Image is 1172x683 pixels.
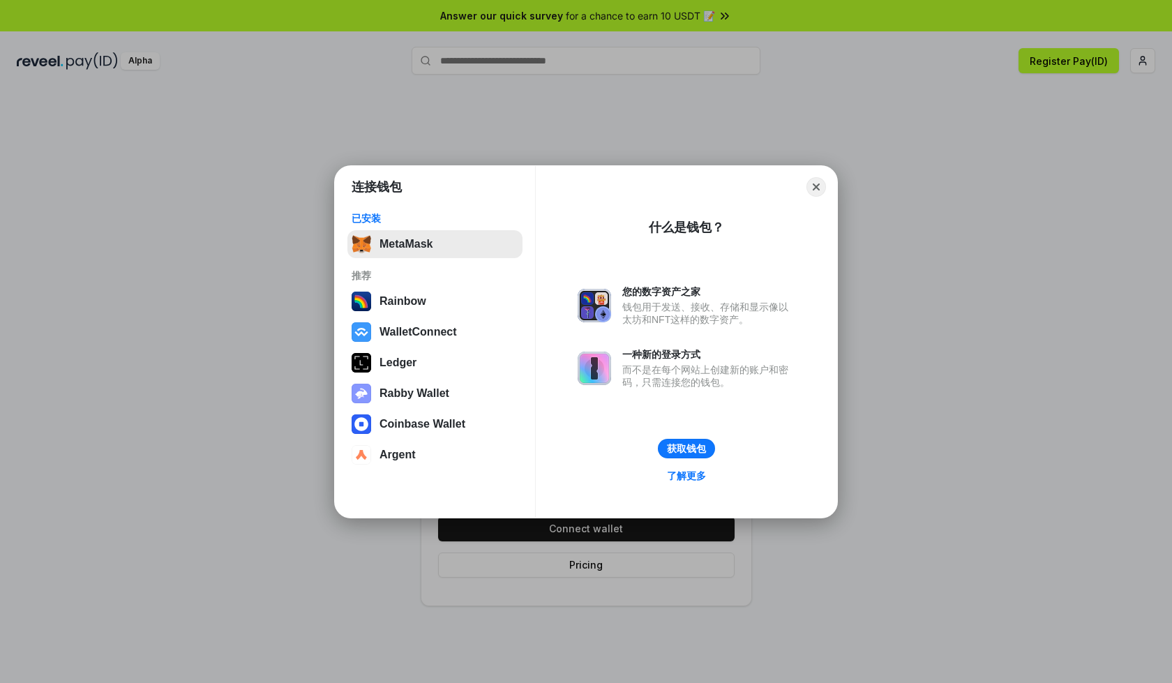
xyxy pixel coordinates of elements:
[347,318,523,346] button: WalletConnect
[380,418,465,430] div: Coinbase Wallet
[352,179,402,195] h1: 连接钱包
[352,322,371,342] img: svg+xml,%3Csvg%20width%3D%2228%22%20height%3D%2228%22%20viewBox%3D%220%200%2028%2028%22%20fill%3D...
[347,349,523,377] button: Ledger
[352,212,518,225] div: 已安装
[352,384,371,403] img: svg+xml,%3Csvg%20xmlns%3D%22http%3A%2F%2Fwww.w3.org%2F2000%2Fsvg%22%20fill%3D%22none%22%20viewBox...
[380,326,457,338] div: WalletConnect
[658,439,715,458] button: 获取钱包
[352,445,371,465] img: svg+xml,%3Csvg%20width%3D%2228%22%20height%3D%2228%22%20viewBox%3D%220%200%2028%2028%22%20fill%3D...
[659,467,714,485] a: 了解更多
[622,301,795,326] div: 钱包用于发送、接收、存储和显示像以太坊和NFT这样的数字资产。
[347,410,523,438] button: Coinbase Wallet
[622,348,795,361] div: 一种新的登录方式
[380,238,433,250] div: MetaMask
[347,230,523,258] button: MetaMask
[622,285,795,298] div: 您的数字资产之家
[347,441,523,469] button: Argent
[352,414,371,434] img: svg+xml,%3Csvg%20width%3D%2228%22%20height%3D%2228%22%20viewBox%3D%220%200%2028%2028%22%20fill%3D...
[578,352,611,385] img: svg+xml,%3Csvg%20xmlns%3D%22http%3A%2F%2Fwww.w3.org%2F2000%2Fsvg%22%20fill%3D%22none%22%20viewBox...
[380,295,426,308] div: Rainbow
[578,289,611,322] img: svg+xml,%3Csvg%20xmlns%3D%22http%3A%2F%2Fwww.w3.org%2F2000%2Fsvg%22%20fill%3D%22none%22%20viewBox...
[347,380,523,407] button: Rabby Wallet
[622,363,795,389] div: 而不是在每个网站上创建新的账户和密码，只需连接您的钱包。
[806,177,826,197] button: Close
[352,292,371,311] img: svg+xml,%3Csvg%20width%3D%22120%22%20height%3D%22120%22%20viewBox%3D%220%200%20120%20120%22%20fil...
[352,269,518,282] div: 推荐
[667,470,706,482] div: 了解更多
[347,287,523,315] button: Rainbow
[352,234,371,254] img: svg+xml,%3Csvg%20fill%3D%22none%22%20height%3D%2233%22%20viewBox%3D%220%200%2035%2033%22%20width%...
[380,449,416,461] div: Argent
[649,219,724,236] div: 什么是钱包？
[667,442,706,455] div: 获取钱包
[352,353,371,373] img: svg+xml,%3Csvg%20xmlns%3D%22http%3A%2F%2Fwww.w3.org%2F2000%2Fsvg%22%20width%3D%2228%22%20height%3...
[380,387,449,400] div: Rabby Wallet
[380,356,416,369] div: Ledger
